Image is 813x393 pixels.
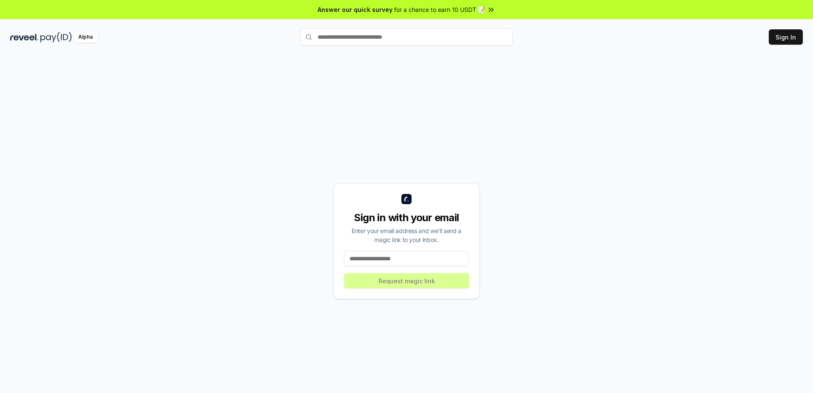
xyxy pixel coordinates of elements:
img: reveel_dark [10,32,39,43]
span: Answer our quick survey [318,5,392,14]
button: Sign In [769,29,803,45]
div: Alpha [74,32,97,43]
img: pay_id [40,32,72,43]
span: for a chance to earn 10 USDT 📝 [394,5,485,14]
img: logo_small [401,194,412,204]
div: Enter your email address and we’ll send a magic link to your inbox. [344,226,469,244]
div: Sign in with your email [344,211,469,225]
